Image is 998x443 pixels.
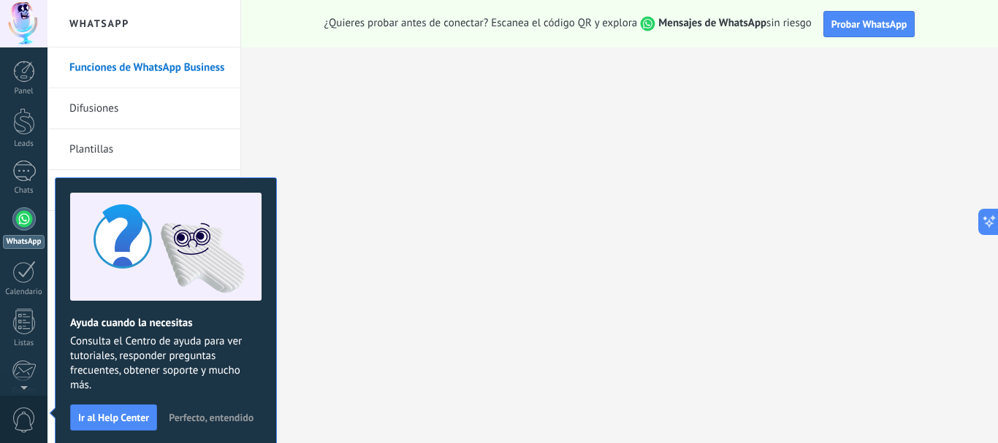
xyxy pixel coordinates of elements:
a: Bots [69,170,226,211]
li: Funciones de WhatsApp Business [47,47,240,88]
button: Ir al Help Center [70,404,157,431]
span: Ir al Help Center [78,412,149,423]
div: Leads [3,139,45,149]
li: Bots [47,170,240,211]
li: Difusiones [47,88,240,129]
a: Plantillas [69,129,226,170]
div: Chats [3,186,45,196]
div: WhatsApp [3,235,45,249]
div: Calendario [3,288,45,297]
li: Plantillas [47,129,240,170]
span: Probar WhatsApp [831,18,907,31]
div: Listas [3,339,45,348]
a: Funciones de WhatsApp Business [69,47,226,88]
h2: Ayuda cuando la necesitas [70,316,262,330]
div: Panel [3,87,45,96]
button: Perfecto, entendido [162,407,260,428]
button: Probar WhatsApp [823,11,915,37]
span: Consulta el Centro de ayuda para ver tutoriales, responder preguntas frecuentes, obtener soporte ... [70,334,262,393]
strong: Mensajes de WhatsApp [658,16,766,30]
span: ¿Quieres probar antes de conectar? Escanea el código QR y explora sin riesgo [324,16,812,31]
a: Difusiones [69,88,226,129]
span: Perfecto, entendido [169,412,254,423]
